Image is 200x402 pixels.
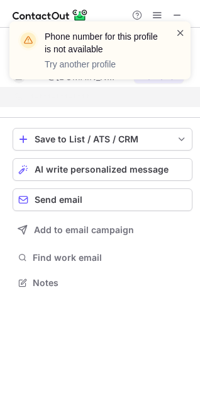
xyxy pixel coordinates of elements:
div: Save to List / ATS / CRM [35,134,170,144]
button: Add to email campaign [13,219,192,241]
img: warning [18,30,38,50]
span: Notes [33,277,187,289]
button: save-profile-one-click [13,128,192,151]
button: Send email [13,188,192,211]
span: Find work email [33,252,187,263]
span: AI write personalized message [35,164,169,175]
span: Add to email campaign [34,225,134,235]
header: Phone number for this profile is not available [45,30,160,55]
span: Send email [35,195,82,205]
p: Try another profile [45,58,160,71]
button: Notes [13,274,192,292]
button: AI write personalized message [13,158,192,181]
img: ContactOut v5.3.10 [13,8,88,23]
button: Find work email [13,249,192,267]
